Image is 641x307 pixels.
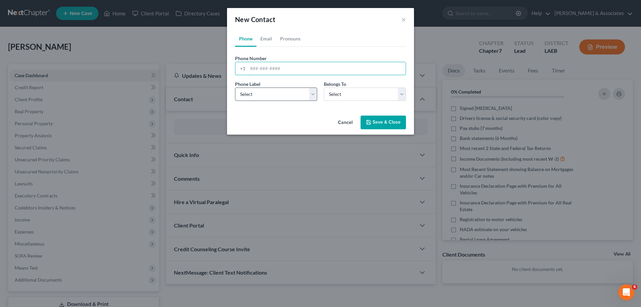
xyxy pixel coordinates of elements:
[276,31,304,47] a: Pronouns
[235,31,256,47] a: Phone
[324,81,346,87] span: Belongs To
[632,284,637,290] span: 6
[618,284,634,300] iframe: Intercom live chat
[235,81,260,87] span: Phone Label
[333,116,358,130] button: Cancel
[235,15,275,23] span: New Contact
[235,62,248,75] div: +1
[248,62,406,75] input: ###-###-####
[401,15,406,23] button: ×
[256,31,276,47] a: Email
[235,55,267,61] span: Phone Number
[361,116,406,130] button: Save & Close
